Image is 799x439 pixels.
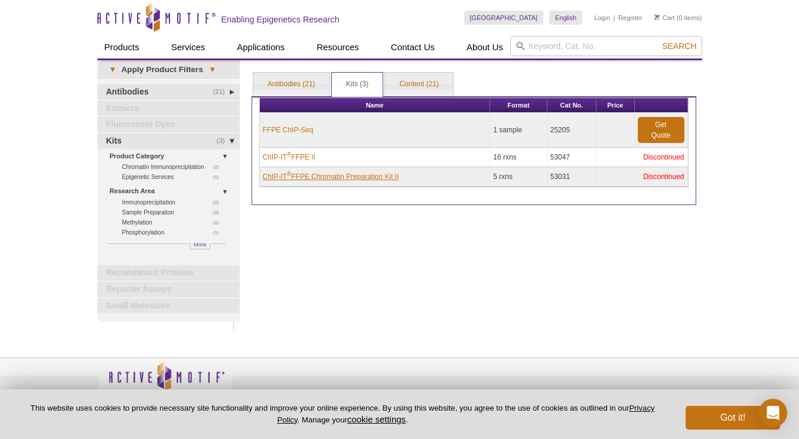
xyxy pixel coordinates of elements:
td: 1 sample [490,113,547,148]
a: (1)Epigenetic Services [122,172,226,182]
p: This website uses cookies to provide necessary site functionality and improve your online experie... [19,403,666,425]
a: Content (21) [385,73,453,96]
th: Format [490,98,547,113]
a: Extracts [97,101,240,116]
th: Cat No. [547,98,596,113]
a: (1)Methylation [122,217,226,227]
a: Login [594,14,610,22]
a: ▾Apply Product Filters▾ [97,60,240,79]
a: (2)Sample Preparation [122,207,226,217]
a: Contact Us [384,36,442,58]
span: ▾ [203,64,221,75]
span: (3) [217,134,231,149]
a: Applications [230,36,292,58]
a: (2)Immunoprecipitation [122,197,226,207]
sup: ® [287,171,291,177]
a: FFPE ChIP-Seq [263,125,314,135]
a: Products [97,36,146,58]
th: Name [260,98,491,113]
span: (1) [213,217,226,227]
span: (2) [213,207,226,217]
a: Recombinant Proteins [97,265,240,281]
span: More [194,239,207,249]
sup: ® [287,151,291,158]
a: Small Molecules [97,298,240,314]
a: Kits (3) [332,73,383,96]
a: ChIP-IT®FFPE II [263,152,315,162]
a: [GEOGRAPHIC_DATA] [464,11,544,25]
a: Reporter Assays [97,282,240,297]
h2: Enabling Epigenetics Research [221,14,340,25]
a: English [549,11,582,25]
img: Active Motif, [97,358,233,406]
table: Click to Verify - This site chose Symantec SSL for secure e-commerce and confidential communicati... [570,379,658,405]
th: Price [596,98,635,113]
a: (3)Kits [97,134,240,149]
td: 16 rxns [490,148,547,167]
span: Search [662,41,696,51]
span: (21) [213,84,231,100]
td: Discontinued [596,148,688,167]
a: Resources [309,36,366,58]
a: Register [618,14,643,22]
li: | [614,11,615,25]
a: Cart [654,14,675,22]
a: Privacy Policy [277,404,654,424]
a: (2)Chromatin Immunoprecipitation [122,162,226,172]
button: Got it! [686,406,780,430]
a: Antibodies (21) [253,73,330,96]
td: 5 rxns [490,167,547,187]
a: Product Category [110,150,233,162]
button: Search [658,41,700,51]
span: ▾ [103,64,122,75]
a: Get Quote [638,117,684,143]
li: (0 items) [654,11,702,25]
input: Keyword, Cat. No. [510,36,702,56]
a: About Us [459,36,510,58]
a: ChIP-IT®FFPE Chromatin Preparation Kit II [263,171,399,182]
a: (1)Phosphorylation [122,227,226,238]
button: cookie settings [347,414,406,424]
a: Fluorescent Dyes [97,117,240,132]
div: Open Intercom Messenger [759,399,787,427]
td: 53047 [547,148,596,167]
td: 53031 [547,167,596,187]
a: (21)Antibodies [97,84,240,100]
a: Research Area [110,185,233,197]
td: Discontinued [596,167,688,187]
span: (2) [213,197,226,207]
a: Services [164,36,213,58]
span: (1) [213,172,226,182]
span: (1) [213,227,226,238]
span: (2) [213,162,226,172]
td: 25205 [547,113,596,148]
a: More [190,243,210,249]
img: Your Cart [654,14,660,20]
